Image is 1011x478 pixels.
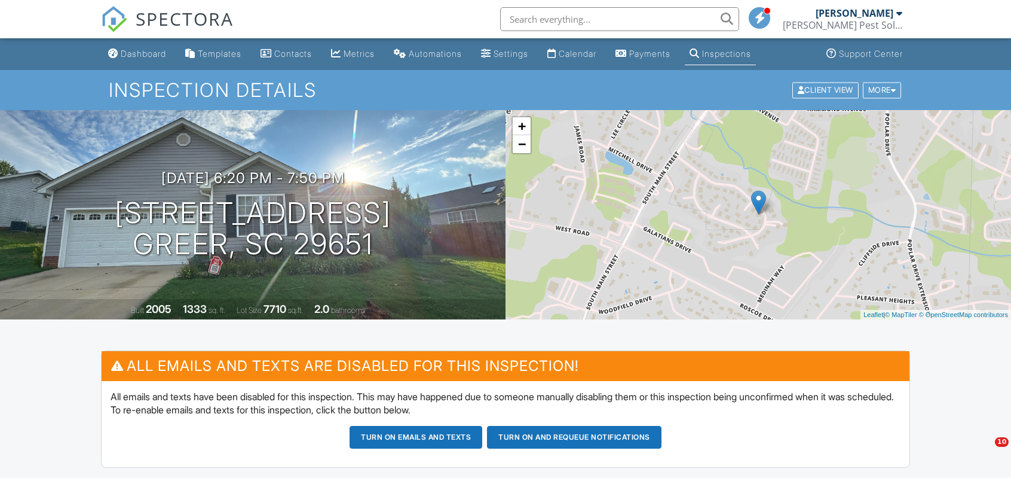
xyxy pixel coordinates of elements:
span: sq.ft. [288,306,303,315]
span: 10 [995,437,1009,447]
a: Automations (Basic) [389,43,467,65]
span: sq. ft. [209,306,225,315]
h3: All emails and texts are disabled for this inspection! [102,351,909,380]
a: © OpenStreetMap contributors [919,311,1008,318]
h3: [DATE] 6:20 pm - 7:50 pm [161,170,345,186]
button: Turn on emails and texts [350,426,482,449]
a: Zoom out [513,135,531,153]
a: Contacts [256,43,317,65]
p: All emails and texts have been disabled for this inspection. This may have happened due to someon... [111,390,900,417]
div: | [860,310,1011,320]
a: SPECTORA [101,16,234,41]
div: 2.0 [314,303,329,315]
div: 2005 [146,303,171,315]
a: Metrics [326,43,379,65]
input: Search everything... [500,7,739,31]
div: Metrics [344,48,375,59]
a: Payments [611,43,675,65]
div: Payments [629,48,670,59]
div: Calendar [559,48,596,59]
span: Lot Size [237,306,262,315]
div: Bryant Pest Solutions, LLC [783,19,902,31]
div: Client View [792,82,859,98]
a: Client View [791,85,862,94]
a: Support Center [822,43,908,65]
div: Contacts [274,48,312,59]
a: Settings [476,43,533,65]
div: More [863,82,902,98]
a: Dashboard [103,43,171,65]
a: © MapTiler [885,311,917,318]
a: Leaflet [863,311,883,318]
div: Settings [494,48,528,59]
h1: [STREET_ADDRESS] Greer, SC 29651 [115,197,391,261]
div: Automations [409,48,462,59]
div: [PERSON_NAME] [816,7,893,19]
span: SPECTORA [136,6,234,31]
a: Zoom in [513,117,531,135]
div: 1333 [183,303,207,315]
a: Templates [180,43,246,65]
img: The Best Home Inspection Software - Spectora [101,6,127,32]
button: Turn on and Requeue Notifications [487,426,661,449]
h1: Inspection Details [109,80,902,101]
a: Calendar [543,43,601,65]
span: bathrooms [331,306,365,315]
span: Built [131,306,144,315]
div: 7710 [264,303,286,315]
div: Dashboard [121,48,166,59]
div: Inspections [702,48,751,59]
div: Support Center [839,48,903,59]
iframe: Intercom live chat [970,437,999,466]
a: Inspections [685,43,756,65]
div: Templates [198,48,241,59]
